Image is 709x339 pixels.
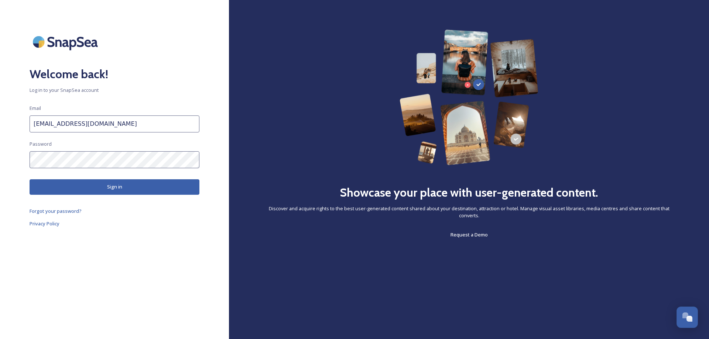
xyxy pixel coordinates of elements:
img: SnapSea Logo [30,30,103,54]
span: Privacy Policy [30,220,59,227]
h2: Welcome back! [30,65,199,83]
input: john.doe@snapsea.io [30,115,199,132]
a: Forgot your password? [30,207,199,215]
span: Discover and acquire rights to the best user-generated content shared about your destination, att... [258,205,679,219]
span: Password [30,141,52,148]
img: 63b42ca75bacad526042e722_Group%20154-p-800.png [400,30,538,165]
a: Privacy Policy [30,219,199,228]
button: Sign in [30,179,199,194]
button: Open Chat [677,307,698,328]
h2: Showcase your place with user-generated content. [340,184,598,201]
span: Email [30,105,41,112]
span: Request a Demo [451,231,488,238]
span: Log in to your SnapSea account [30,87,199,94]
span: Forgot your password? [30,208,82,214]
a: Request a Demo [451,230,488,239]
